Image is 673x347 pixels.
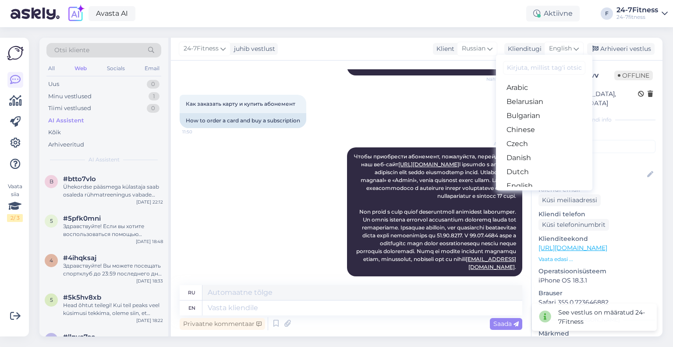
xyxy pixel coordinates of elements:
[89,6,135,21] a: Avasta AI
[63,333,95,341] span: #llnvc7cc
[136,278,163,284] div: [DATE] 18:33
[496,137,592,151] a: Czech
[496,95,592,109] a: Belarusian
[63,301,163,317] div: Head õhtut teilegi! Kui teil peaks veel küsimusi tekkima, oleme siin, et aidata.
[538,194,601,206] div: Küsi meiliaadressi
[63,262,163,278] div: Здравствуйте! Вы можете посещать спортклуб до 23:59 последнего дня действия Вашего пакета. Наприм...
[105,63,127,74] div: Socials
[503,61,585,75] input: Kirjuta, millist tag'i otsid
[614,71,653,80] span: Offline
[616,7,668,21] a: 24-7Fitness24-7fitness
[549,44,572,54] span: English
[48,92,92,101] div: Minu vestlused
[54,46,89,55] span: Otsi kliente
[496,151,592,165] a: Danish
[48,80,59,89] div: Uus
[538,255,655,263] p: Vaata edasi ...
[230,44,275,54] div: juhib vestlust
[538,157,655,166] p: Kliendi nimi
[538,289,655,298] p: Brauser
[63,293,101,301] span: #5k5hv8xb
[63,254,96,262] span: #4ihqksaj
[538,267,655,276] p: Operatsioonisüsteem
[354,153,517,270] span: Чтобы приобрести абонемент, пожалуйста, перейдите на наш веб-сайт l ipsumdo s ametcon, adipiscin ...
[136,317,163,324] div: [DATE] 18:22
[616,7,658,14] div: 24-7Fitness
[538,234,655,243] p: Klienditeekond
[538,140,655,153] input: Lisa tag
[147,80,159,89] div: 0
[50,218,53,224] span: 5
[7,182,23,222] div: Vaata siia
[7,45,24,61] img: Askly Logo
[48,116,84,125] div: AI Assistent
[50,178,53,185] span: b
[48,104,91,113] div: Tiimi vestlused
[496,123,592,137] a: Chinese
[67,4,85,23] img: explore-ai
[184,44,219,54] span: 24-7Fitness
[180,318,265,330] div: Privaatne kommentaar
[63,215,101,222] span: #5pfk0mni
[188,300,195,315] div: en
[398,161,459,168] a: [URL][DOMAIN_NAME]
[487,277,520,283] span: 11:50
[143,63,161,74] div: Email
[433,44,454,54] div: Klient
[538,219,609,231] div: Küsi telefoninumbrit
[538,116,655,124] div: Kliendi info
[188,285,195,300] div: ru
[50,336,53,343] span: l
[147,104,159,113] div: 0
[558,308,650,326] div: See vestlus on määratud 24-7Fitness
[48,140,84,149] div: Arhiveeritud
[526,6,580,21] div: Aktiivne
[63,183,163,199] div: Ühekordse pääsmega külastaja saab osaleda rühmatreeningus vabade kohtade olemasolul ning kahjuks ...
[180,113,306,128] div: How to order a card and buy a subscription
[538,210,655,219] p: Kliendi telefon
[538,129,655,138] p: Kliendi tag'id
[616,14,658,21] div: 24-7fitness
[466,256,516,270] a: [EMAIL_ADDRESS][DOMAIN_NAME]
[538,298,655,307] p: Safari 355.0.723646882
[63,175,96,183] span: #btto7vlo
[601,7,613,20] div: F
[487,140,520,147] span: AI Assistent
[136,238,163,245] div: [DATE] 18:48
[73,63,89,74] div: Web
[46,63,57,74] div: All
[136,199,163,205] div: [DATE] 22:12
[493,320,519,328] span: Saada
[486,76,520,82] span: Nähtud ✓ 11:42
[538,276,655,285] p: iPhone OS 18.3.1
[496,81,592,95] a: Arabic
[89,156,120,164] span: AI Assistent
[50,257,53,264] span: 4
[496,179,592,193] a: English
[496,109,592,123] a: Bulgarian
[7,214,23,222] div: 2 / 3
[504,44,542,54] div: Klienditugi
[48,128,61,137] div: Kõik
[496,165,592,179] a: Dutch
[538,185,655,194] p: Kliendi email
[63,222,163,238] div: Здравствуйте! Если вы хотите воспользоваться помощью персонального тренера, вам необходимо связат...
[186,100,295,107] span: Как заказать карту и купить абонемент
[149,92,159,101] div: 1
[462,44,485,54] span: Russian
[539,170,645,179] input: Lisa nimi
[50,297,53,303] span: 5
[182,129,215,135] span: 11:50
[587,43,655,55] div: Arhiveeri vestlus
[538,244,607,252] a: [URL][DOMAIN_NAME]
